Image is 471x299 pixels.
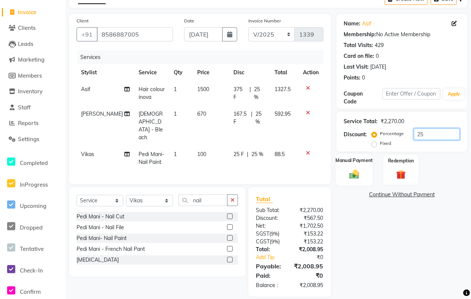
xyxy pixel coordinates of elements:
div: ₹0 [289,271,329,280]
div: Pedi Mani - Nail Cut [77,213,124,221]
div: [MEDICAL_DATA] [77,256,119,264]
div: Sub Total: [250,206,289,214]
div: Service Total: [344,118,378,125]
span: 25 F [233,150,244,158]
a: Continue Without Payment [338,191,466,199]
div: ₹153.22 [289,230,329,238]
a: Leads [2,40,63,49]
div: Points: [344,74,361,82]
span: 9% [271,239,278,245]
th: Price [193,64,229,81]
div: 0 [376,52,379,60]
label: Percentage [380,130,404,137]
a: Members [2,72,63,80]
div: Pedi Mani- Nail Paint [77,234,127,242]
div: ₹567.50 [289,214,329,222]
div: ₹2,270.00 [289,206,329,214]
div: Payable: [250,262,289,271]
div: ( ) [250,238,289,246]
span: 1 [174,151,177,158]
div: 0 [362,74,365,82]
th: Disc [229,64,270,81]
div: Paid: [250,271,289,280]
span: SGST [256,230,269,237]
span: | [251,110,253,126]
div: Card on file: [344,52,375,60]
span: Completed [20,159,48,166]
div: Membership: [344,31,377,38]
a: Add Tip [250,253,296,261]
div: Discount: [344,131,367,138]
span: 167.5 F [233,110,248,126]
div: [DATE] [371,63,387,71]
div: Total Visits: [344,41,374,49]
span: Confirm [20,288,41,295]
img: _gift.svg [393,169,409,181]
div: ₹2,008.95 [289,262,329,271]
span: Dropped [20,224,43,231]
span: Staff [18,104,31,111]
span: 592.95 [275,110,291,117]
span: 1327.5 [275,86,291,93]
span: Check-In [20,267,43,274]
a: Reports [2,119,63,128]
div: 429 [375,41,384,49]
span: Hair colour inova [139,86,165,100]
label: Redemption [388,158,414,164]
div: ₹2,008.95 [289,281,329,289]
div: ₹0 [296,253,329,261]
a: Invoice [2,8,63,17]
span: Total [256,195,273,203]
a: Asif [362,20,372,28]
span: Vikas [81,151,94,158]
div: No Active Membership [344,31,460,38]
span: CGST [256,238,270,245]
span: Tentative [20,245,44,252]
div: Last Visit: [344,63,369,71]
span: Leads [18,40,33,47]
a: Staff [2,103,63,112]
button: +91 [77,27,97,41]
span: | [247,150,248,158]
img: _cash.svg [346,168,362,180]
div: Pedi Mani - Nail File [77,224,124,231]
a: Inventory [2,87,63,96]
a: Clients [2,24,63,32]
div: ₹2,270.00 [381,118,405,125]
div: Name: [344,20,361,28]
label: Client [77,18,89,24]
div: Services [77,50,329,64]
span: 375 F [233,85,247,101]
label: Invoice Number [248,18,281,24]
span: Invoice [18,9,36,16]
span: Asif [81,86,90,93]
span: [DEMOGRAPHIC_DATA] - Bleach [139,110,163,141]
th: Service [134,64,170,81]
th: Qty [169,64,193,81]
span: 9% [271,231,278,237]
div: Total: [250,246,289,253]
span: 88.5 [275,151,285,158]
label: Date [184,18,194,24]
a: Settings [2,135,63,144]
span: 1500 [197,86,209,93]
th: Action [299,64,323,81]
label: Manual Payment [335,157,373,164]
span: 25 % [251,150,263,158]
span: Upcoming [20,202,46,209]
div: ₹153.22 [289,238,329,246]
div: ( ) [250,230,289,238]
button: Apply [443,88,465,100]
label: Fixed [380,140,391,147]
span: 100 [197,151,206,158]
span: 670 [197,110,206,117]
div: Net: [250,222,289,230]
div: ₹2,008.95 [289,246,329,253]
span: 25 % [254,85,266,101]
span: Pedi Mani- Nail Paint [139,151,164,165]
span: [PERSON_NAME] [81,110,123,117]
th: Total [270,64,298,81]
span: InProgress [20,181,48,188]
div: Coupon Code [344,90,382,106]
a: Marketing [2,56,63,64]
